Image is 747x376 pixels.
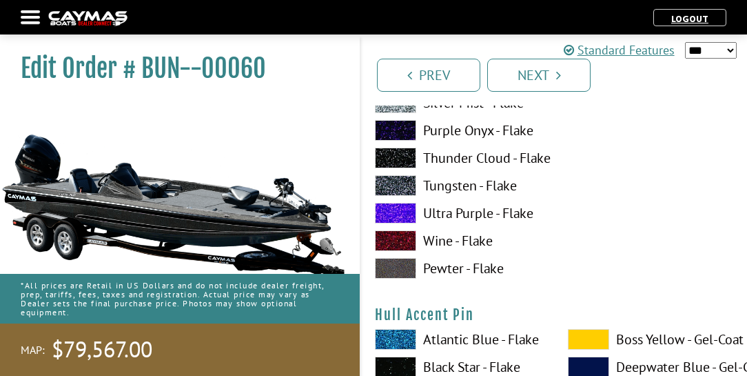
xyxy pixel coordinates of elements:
label: Purple Onyx - Flake [375,120,540,141]
a: Logout [664,12,715,25]
ul: Pagination [373,57,747,92]
label: Boss Yellow - Gel-Coat [568,329,733,350]
label: Wine - Flake [375,230,540,251]
a: Prev [377,59,480,92]
label: Pewter - Flake [375,258,540,279]
h1: Edit Order # BUN--00060 [21,53,325,84]
p: *All prices are Retail in US Dollars and do not include dealer freight, prep, tariffs, fees, taxe... [21,274,339,324]
img: caymas-dealer-connect-2ed40d3bc7270c1d8d7ffb4b79bf05adc795679939227970def78ec6f6c03838.gif [48,11,127,26]
span: $79,567.00 [52,335,152,364]
span: MAP: [21,343,45,357]
label: Atlantic Blue - Flake [375,329,540,350]
label: Thunder Cloud - Flake [375,148,540,168]
h4: Hull Accent Pin [375,306,733,324]
a: Standard Features [564,41,675,59]
label: Tungsten - Flake [375,175,540,196]
a: Next [487,59,591,92]
label: Ultra Purple - Flake [375,203,540,224]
